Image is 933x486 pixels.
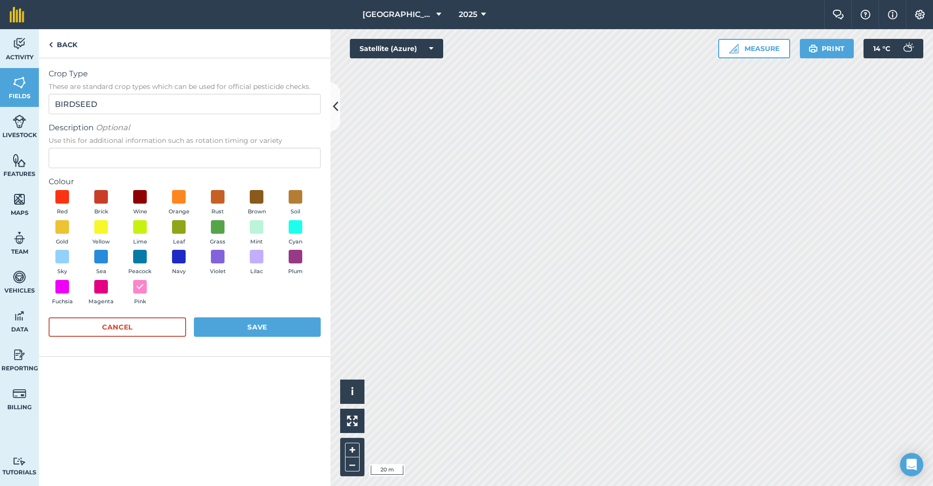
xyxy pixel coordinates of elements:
[459,9,477,20] span: 2025
[13,386,26,401] img: svg+xml;base64,PD94bWwgdmVyc2lvbj0iMS4wIiBlbmNvZGluZz0idXRmLTgiPz4KPCEtLSBHZW5lcmF0b3I6IEFkb2JlIE...
[49,94,321,114] input: Start typing to search for crop type
[13,153,26,168] img: svg+xml;base64,PHN2ZyB4bWxucz0iaHR0cDovL3d3dy53My5vcmcvMjAwMC9zdmciIHdpZHRoPSI1NiIgaGVpZ2h0PSI2MC...
[282,220,309,246] button: Cyan
[350,39,443,58] button: Satellite (Azure)
[243,220,270,246] button: Mint
[250,267,263,276] span: Lilac
[888,9,898,20] img: svg+xml;base64,PHN2ZyB4bWxucz0iaHR0cDovL3d3dy53My5vcmcvMjAwMC9zdmciIHdpZHRoPSIxNyIgaGVpZ2h0PSIxNy...
[172,267,186,276] span: Navy
[211,208,224,216] span: Rust
[126,190,154,216] button: Wine
[210,238,225,246] span: Grass
[204,220,231,246] button: Grass
[88,297,114,306] span: Magenta
[718,39,790,58] button: Measure
[10,7,24,22] img: fieldmargin Logo
[729,44,739,53] img: Ruler icon
[49,136,321,145] span: Use this for additional information such as rotation timing or variety
[57,267,67,276] span: Sky
[13,347,26,362] img: svg+xml;base64,PD94bWwgdmVyc2lvbj0iMS4wIiBlbmNvZGluZz0idXRmLTgiPz4KPCEtLSBHZW5lcmF0b3I6IEFkb2JlIE...
[248,208,266,216] span: Brown
[860,10,871,19] img: A question mark icon
[204,190,231,216] button: Rust
[13,36,26,51] img: svg+xml;base64,PD94bWwgdmVyc2lvbj0iMS4wIiBlbmNvZGluZz0idXRmLTgiPz4KPCEtLSBHZW5lcmF0b3I6IEFkb2JlIE...
[194,317,321,337] button: Save
[832,10,844,19] img: Two speech bubbles overlapping with the left bubble in the forefront
[13,114,26,129] img: svg+xml;base64,PD94bWwgdmVyc2lvbj0iMS4wIiBlbmNvZGluZz0idXRmLTgiPz4KPCEtLSBHZW5lcmF0b3I6IEFkb2JlIE...
[291,208,300,216] span: Soil
[87,220,115,246] button: Yellow
[49,68,321,80] span: Crop Type
[347,416,358,426] img: Four arrows, one pointing top left, one top right, one bottom right and the last bottom left
[282,190,309,216] button: Soil
[49,82,321,91] span: These are standard crop types which can be used for official pesticide checks.
[165,220,192,246] button: Leaf
[49,122,321,134] span: Description
[243,190,270,216] button: Brown
[210,267,226,276] span: Violet
[250,238,263,246] span: Mint
[126,250,154,276] button: Peacock
[126,280,154,306] button: Pink
[49,220,76,246] button: Gold
[87,250,115,276] button: Sea
[133,238,147,246] span: Lime
[49,190,76,216] button: Red
[134,297,146,306] span: Pink
[13,457,26,466] img: svg+xml;base64,PD94bWwgdmVyc2lvbj0iMS4wIiBlbmNvZGluZz0idXRmLTgiPz4KPCEtLSBHZW5lcmF0b3I6IEFkb2JlIE...
[243,250,270,276] button: Lilac
[52,297,73,306] span: Fuchsia
[900,453,923,476] div: Open Intercom Messenger
[282,250,309,276] button: Plum
[169,208,190,216] span: Orange
[165,250,192,276] button: Navy
[204,250,231,276] button: Violet
[873,39,890,58] span: 14 ° C
[49,280,76,306] button: Fuchsia
[128,267,152,276] span: Peacock
[363,9,432,20] span: [GEOGRAPHIC_DATA]
[351,385,354,398] span: i
[126,220,154,246] button: Lime
[345,457,360,471] button: –
[340,380,364,404] button: i
[94,208,108,216] span: Brick
[345,443,360,457] button: +
[800,39,854,58] button: Print
[49,317,186,337] button: Cancel
[13,231,26,245] img: svg+xml;base64,PD94bWwgdmVyc2lvbj0iMS4wIiBlbmNvZGluZz0idXRmLTgiPz4KPCEtLSBHZW5lcmF0b3I6IEFkb2JlIE...
[289,238,302,246] span: Cyan
[914,10,926,19] img: A cog icon
[13,270,26,284] img: svg+xml;base64,PD94bWwgdmVyc2lvbj0iMS4wIiBlbmNvZGluZz0idXRmLTgiPz4KPCEtLSBHZW5lcmF0b3I6IEFkb2JlIE...
[87,190,115,216] button: Brick
[92,238,110,246] span: Yellow
[57,208,68,216] span: Red
[288,267,303,276] span: Plum
[39,29,87,58] a: Back
[96,267,106,276] span: Sea
[173,238,185,246] span: Leaf
[13,192,26,207] img: svg+xml;base64,PHN2ZyB4bWxucz0iaHR0cDovL3d3dy53My5vcmcvMjAwMC9zdmciIHdpZHRoPSI1NiIgaGVpZ2h0PSI2MC...
[13,309,26,323] img: svg+xml;base64,PD94bWwgdmVyc2lvbj0iMS4wIiBlbmNvZGluZz0idXRmLTgiPz4KPCEtLSBHZW5lcmF0b3I6IEFkb2JlIE...
[136,281,144,293] img: svg+xml;base64,PHN2ZyB4bWxucz0iaHR0cDovL3d3dy53My5vcmcvMjAwMC9zdmciIHdpZHRoPSIxOCIgaGVpZ2h0PSIyNC...
[56,238,69,246] span: Gold
[49,39,53,51] img: svg+xml;base64,PHN2ZyB4bWxucz0iaHR0cDovL3d3dy53My5vcmcvMjAwMC9zdmciIHdpZHRoPSI5IiBoZWlnaHQ9IjI0Ii...
[13,75,26,90] img: svg+xml;base64,PHN2ZyB4bWxucz0iaHR0cDovL3d3dy53My5vcmcvMjAwMC9zdmciIHdpZHRoPSI1NiIgaGVpZ2h0PSI2MC...
[898,39,917,58] img: svg+xml;base64,PD94bWwgdmVyc2lvbj0iMS4wIiBlbmNvZGluZz0idXRmLTgiPz4KPCEtLSBHZW5lcmF0b3I6IEFkb2JlIE...
[864,39,923,58] button: 14 °C
[96,123,130,132] em: Optional
[133,208,147,216] span: Wine
[87,280,115,306] button: Magenta
[49,176,321,188] label: Colour
[49,250,76,276] button: Sky
[165,190,192,216] button: Orange
[809,43,818,54] img: svg+xml;base64,PHN2ZyB4bWxucz0iaHR0cDovL3d3dy53My5vcmcvMjAwMC9zdmciIHdpZHRoPSIxOSIgaGVpZ2h0PSIyNC...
